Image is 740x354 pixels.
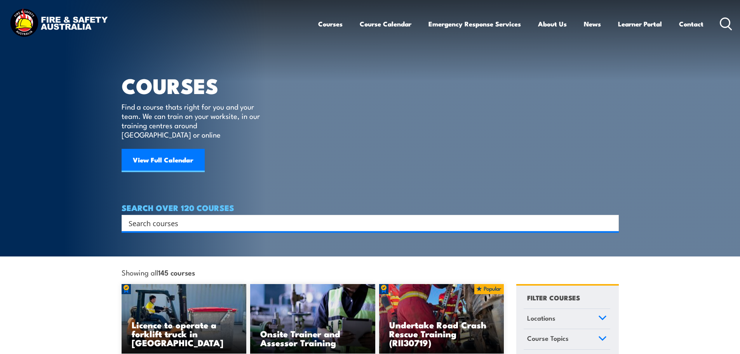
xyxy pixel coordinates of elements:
input: Search input [129,217,602,229]
span: Locations [527,313,555,323]
h3: Licence to operate a forklift truck in [GEOGRAPHIC_DATA] [132,320,237,347]
p: Find a course thats right for you and your team. We can train on your worksite, in our training c... [122,102,263,139]
a: Undertake Road Crash Rescue Training (RII30719) [379,284,504,354]
a: Licence to operate a forklift truck in [GEOGRAPHIC_DATA] [122,284,247,354]
strong: 145 courses [158,267,195,277]
img: Safety For Leaders [250,284,375,354]
a: Course Topics [524,329,610,349]
h4: FILTER COURSES [527,292,580,303]
img: Road Crash Rescue Training [379,284,504,354]
a: Emergency Response Services [428,14,521,34]
img: Licence to operate a forklift truck Training [122,284,247,354]
a: Onsite Trainer and Assessor Training [250,284,375,354]
a: Locations [524,309,610,329]
button: Search magnifier button [605,218,616,228]
h1: COURSES [122,76,271,94]
a: Courses [318,14,343,34]
h4: SEARCH OVER 120 COURSES [122,203,619,212]
a: About Us [538,14,567,34]
h3: Onsite Trainer and Assessor Training [260,329,365,347]
a: Contact [679,14,703,34]
a: News [584,14,601,34]
form: Search form [130,218,603,228]
h3: Undertake Road Crash Rescue Training (RII30719) [389,320,494,347]
a: Course Calendar [360,14,411,34]
a: View Full Calendar [122,149,205,172]
a: Learner Portal [618,14,662,34]
span: Showing all [122,268,195,276]
span: Course Topics [527,333,569,344]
